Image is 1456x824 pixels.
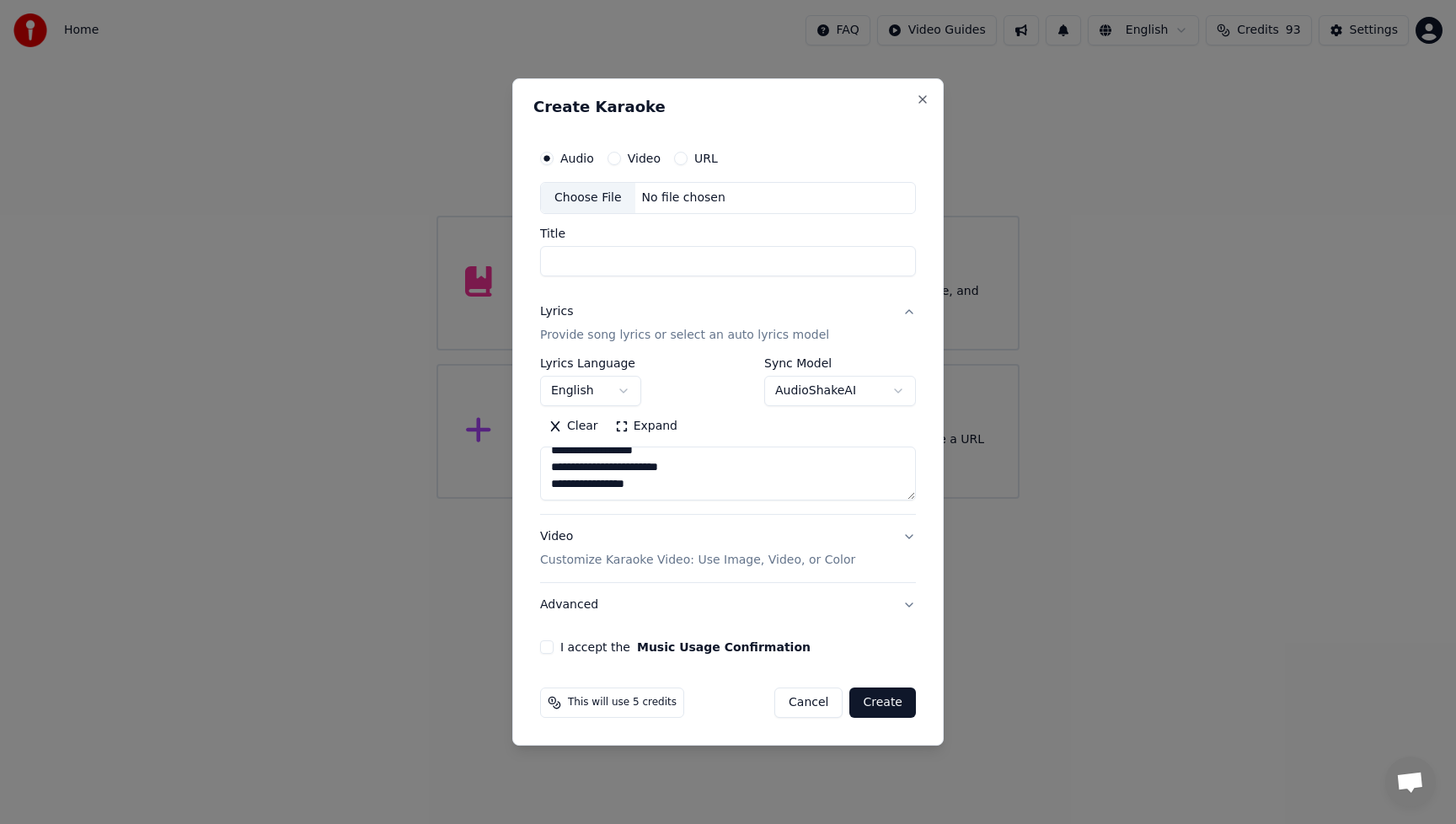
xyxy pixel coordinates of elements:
[540,303,573,320] div: Lyrics
[540,327,829,344] p: Provide song lyrics or select an auto lyrics model
[541,183,635,213] div: Choose File
[533,99,923,115] h2: Create Karaoke
[607,413,686,440] button: Expand
[694,152,718,164] label: URL
[540,357,641,369] label: Lyrics Language
[635,190,732,206] div: No file chosen
[540,227,916,239] label: Title
[540,528,855,569] div: Video
[540,290,916,357] button: LyricsProvide song lyrics or select an auto lyrics model
[540,413,607,440] button: Clear
[568,696,677,709] span: This will use 5 credits
[628,152,661,164] label: Video
[540,583,916,627] button: Advanced
[540,515,916,582] button: VideoCustomize Karaoke Video: Use Image, Video, or Color
[560,641,811,653] label: I accept the
[849,688,916,718] button: Create
[774,688,843,718] button: Cancel
[637,641,811,653] button: I accept the
[560,152,594,164] label: Audio
[540,552,855,569] p: Customize Karaoke Video: Use Image, Video, or Color
[540,357,916,514] div: LyricsProvide song lyrics or select an auto lyrics model
[764,357,916,369] label: Sync Model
